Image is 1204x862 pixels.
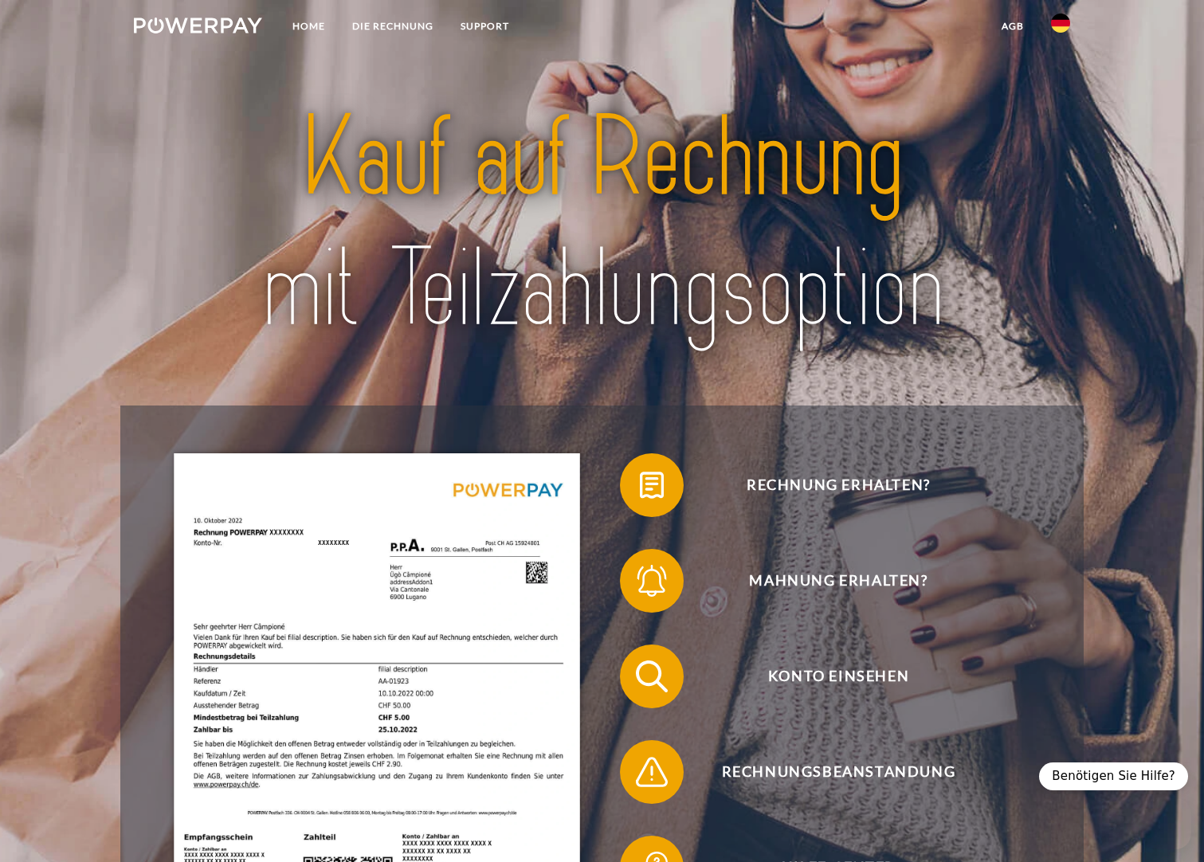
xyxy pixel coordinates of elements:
[988,12,1037,41] a: agb
[643,645,1033,708] span: Konto einsehen
[632,752,672,792] img: qb_warning.svg
[643,453,1033,517] span: Rechnung erhalten?
[632,465,672,505] img: qb_bill.svg
[1140,798,1191,849] iframe: Schaltfläche zum Öffnen des Messaging-Fensters
[180,86,1024,361] img: title-powerpay_de.svg
[620,645,1034,708] button: Konto einsehen
[620,549,1034,613] button: Mahnung erhalten?
[620,453,1034,517] button: Rechnung erhalten?
[134,18,262,33] img: logo-powerpay-white.svg
[447,12,523,41] a: SUPPORT
[632,656,672,696] img: qb_search.svg
[279,12,339,41] a: Home
[620,740,1034,804] button: Rechnungsbeanstandung
[339,12,447,41] a: DIE RECHNUNG
[632,561,672,601] img: qb_bell.svg
[1051,14,1070,33] img: de
[1039,762,1188,790] div: Benötigen Sie Hilfe?
[643,740,1033,804] span: Rechnungsbeanstandung
[643,549,1033,613] span: Mahnung erhalten?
